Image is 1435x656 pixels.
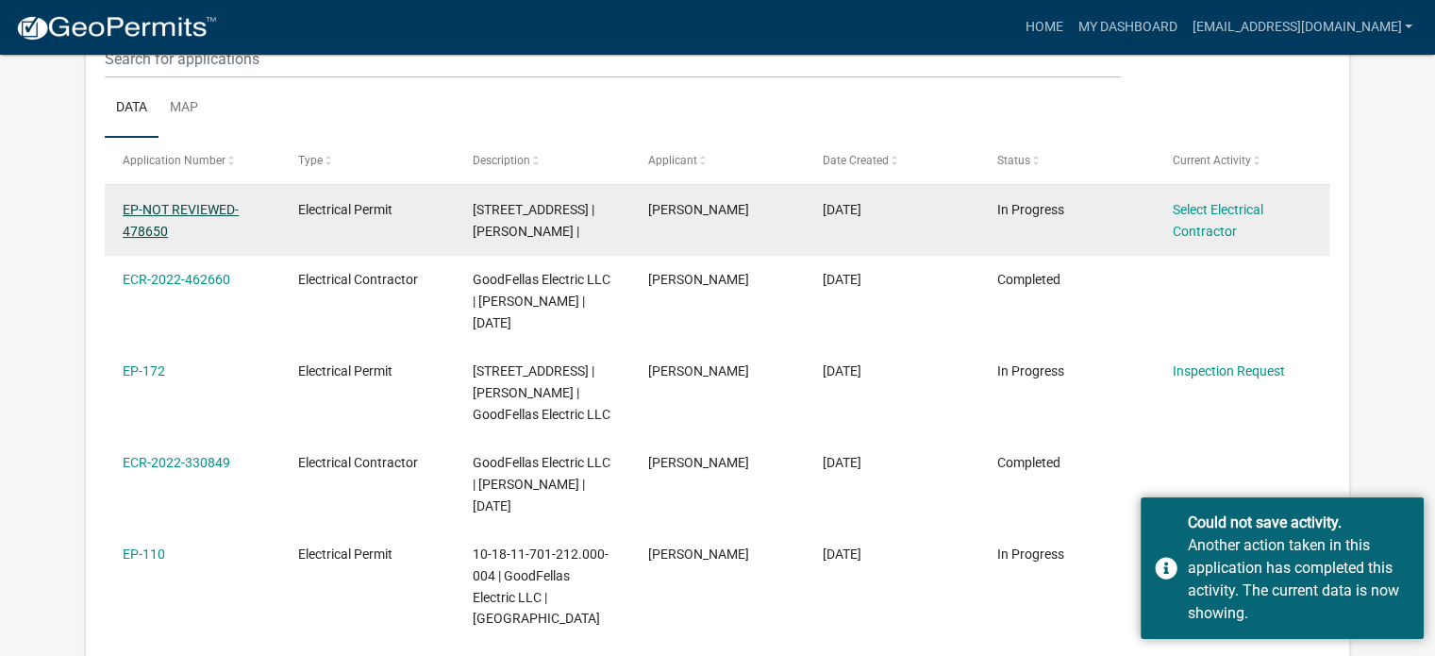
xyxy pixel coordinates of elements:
span: GoodFellas Electric LLC | Salvatore Silvano | 06/30/2026 [473,272,610,330]
span: 10/14/2024 [823,547,861,562]
span: Salvatore Silvano [648,455,749,470]
span: 08/12/2025 [823,272,861,287]
span: 08/12/2025 [823,363,861,378]
span: Current Activity [1173,154,1251,167]
datatable-header-cell: Status [979,138,1154,183]
datatable-header-cell: Current Activity [1155,138,1329,183]
a: ECR-2022-330849 [123,455,230,470]
div: Another action taken in this application has completed this activity. The current data is now sho... [1188,534,1410,625]
a: Map [159,78,209,139]
datatable-header-cell: Applicant [629,138,804,183]
a: Inspection Request [1173,363,1285,378]
span: Salvatore Silvano [648,363,749,378]
span: Applicant [648,154,697,167]
datatable-header-cell: Description [455,138,629,183]
datatable-header-cell: Application Number [105,138,279,183]
span: Salvatore Silvano [648,272,749,287]
a: EP-172 [123,363,165,378]
span: Electrical Permit [298,547,392,562]
span: 11/01/2024 [823,455,861,470]
span: 2109 SPRING RIDGE CT | Salvatore Silvano | [473,202,594,239]
span: Salvatore Silvano [648,202,749,217]
span: Date Created [823,154,889,167]
a: Data [105,78,159,139]
span: In Progress [997,202,1064,217]
span: Completed [997,272,1060,287]
span: Type [298,154,323,167]
input: Search for applications [105,40,1121,78]
span: Completed [997,455,1060,470]
span: Description [473,154,530,167]
span: In Progress [997,363,1064,378]
span: Salvatore Silvano [648,547,749,562]
span: Application Number [123,154,225,167]
span: Electrical Permit [298,363,392,378]
a: EP-110 [123,547,165,562]
a: ECR-2022-462660 [123,272,230,287]
a: [EMAIL_ADDRESS][DOMAIN_NAME] [1184,9,1420,45]
datatable-header-cell: Date Created [805,138,979,183]
a: Home [1017,9,1070,45]
a: My Dashboard [1070,9,1184,45]
span: Status [997,154,1030,167]
span: 1155 START RD 62 | Salvatore Silvano | GoodFellas Electric LLC [473,363,610,422]
datatable-header-cell: Type [279,138,454,183]
span: Electrical Contractor [298,455,418,470]
a: EP-NOT REVIEWED-478650 [123,202,239,239]
span: 09/15/2025 [823,202,861,217]
div: Could not save activity. [1188,512,1410,534]
span: 10-18-11-701-212.000-004 | GoodFellas Electric LLC | DEPOT STREET0 [473,547,609,626]
span: In Progress [997,547,1064,562]
span: Electrical Contractor [298,272,418,287]
span: GoodFellas Electric LLC | Salvatore Silvano | 12/31/2024 [473,455,610,513]
a: Select Electrical Contractor [1173,202,1263,239]
span: Electrical Permit [298,202,392,217]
